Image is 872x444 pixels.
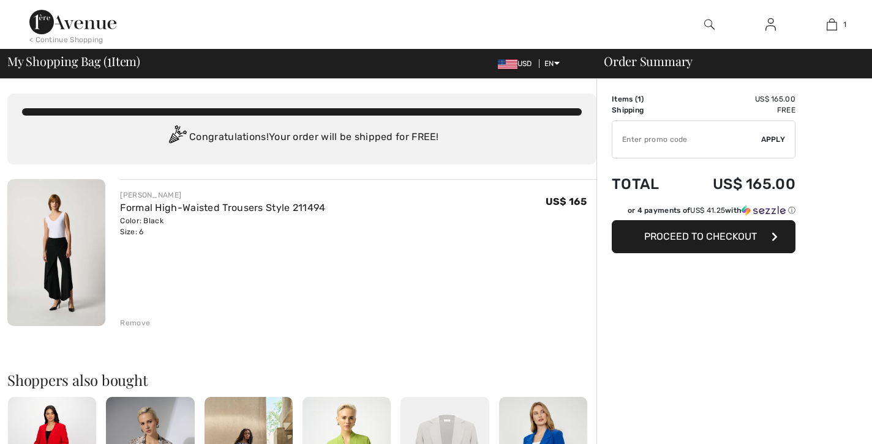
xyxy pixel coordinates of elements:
[678,94,795,105] td: US$ 165.00
[765,17,776,32] img: My Info
[544,59,560,68] span: EN
[678,163,795,205] td: US$ 165.00
[612,94,678,105] td: Items ( )
[843,19,846,30] span: 1
[704,17,715,32] img: search the website
[120,190,325,201] div: [PERSON_NAME]
[120,202,325,213] a: Formal High-Waisted Trousers Style 211494
[678,105,795,116] td: Free
[498,59,537,68] span: USD
[612,105,678,116] td: Shipping
[742,205,786,216] img: Sezzle
[756,17,786,32] a: Sign In
[546,196,587,207] span: US$ 165
[802,17,862,32] a: 1
[29,34,103,45] div: < Continue Shopping
[22,125,582,150] div: Congratulations! Your order will be shipped for FREE!
[7,179,105,326] img: Formal High-Waisted Trousers Style 211494
[690,206,725,215] span: US$ 41.25
[29,10,116,34] img: 1ère Avenue
[120,317,150,328] div: Remove
[7,372,596,387] h2: Shoppers also bought
[612,163,678,205] td: Total
[637,95,641,103] span: 1
[612,205,795,220] div: or 4 payments ofUS$ 41.25withSezzle Click to learn more about Sezzle
[628,205,795,216] div: or 4 payments of with
[7,55,140,67] span: My Shopping Bag ( Item)
[612,121,761,158] input: Promo code
[120,215,325,237] div: Color: Black Size: 6
[498,59,517,69] img: US Dollar
[827,17,837,32] img: My Bag
[165,125,189,150] img: Congratulation2.svg
[589,55,865,67] div: Order Summary
[761,134,786,145] span: Apply
[644,231,757,242] span: Proceed to Checkout
[612,220,795,253] button: Proceed to Checkout
[107,52,111,68] span: 1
